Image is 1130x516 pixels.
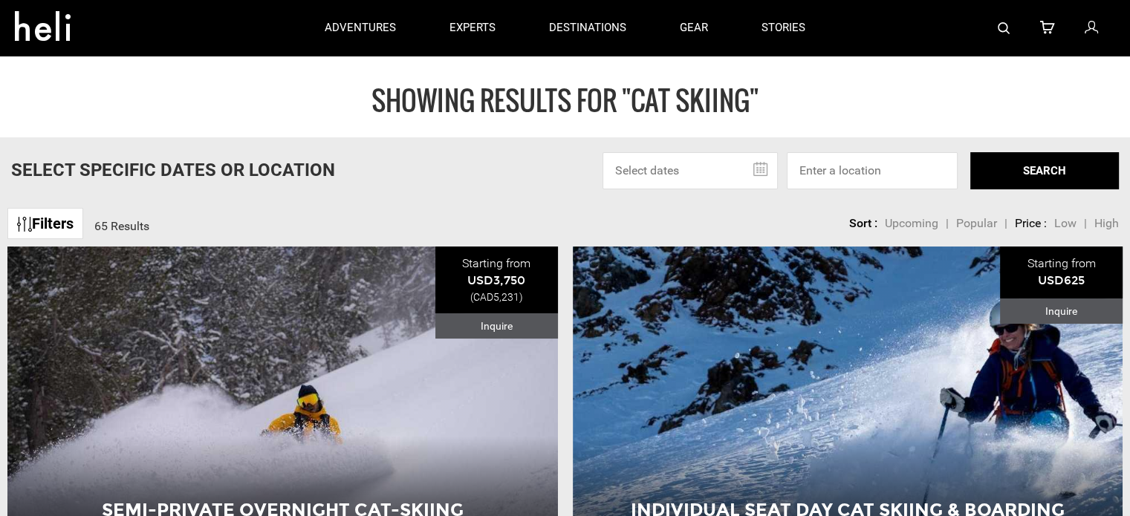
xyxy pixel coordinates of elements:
img: search-bar-icon.svg [998,22,1010,34]
span: Upcoming [885,216,938,230]
span: High [1094,216,1119,230]
span: 65 Results [94,219,149,233]
p: Select Specific Dates Or Location [11,157,335,183]
li: | [946,215,949,232]
li: | [1004,215,1007,232]
li: | [1084,215,1087,232]
p: adventures [325,20,396,36]
input: Select dates [603,152,778,189]
button: SEARCH [970,152,1119,189]
p: destinations [549,20,626,36]
span: Low [1054,216,1077,230]
li: Sort : [849,215,877,232]
input: Enter a location [787,152,958,189]
p: experts [449,20,496,36]
a: Filters [7,208,83,240]
li: Price : [1015,215,1047,232]
img: btn-icon.svg [17,217,32,232]
span: Popular [956,216,997,230]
